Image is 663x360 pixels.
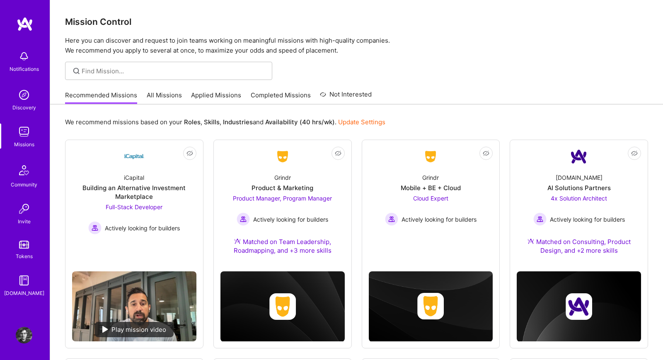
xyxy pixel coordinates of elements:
[14,140,34,149] div: Missions
[95,322,174,337] div: Play mission video
[204,118,220,126] b: Skills
[16,327,32,343] img: User Avatar
[265,118,335,126] b: Availability (40 hrs/wk)
[72,271,196,341] img: No Mission
[273,149,293,164] img: Company Logo
[14,160,34,180] img: Community
[369,147,493,241] a: Company LogoGrindrMobile + BE + CloudCloud Expert Actively looking for buildersActively looking f...
[106,203,162,210] span: Full-Stack Developer
[369,271,493,341] img: cover
[220,237,345,255] div: Matched on Team Leadership, Roadmapping, and +3 more skills
[12,103,36,112] div: Discovery
[124,147,144,167] img: Company Logo
[569,147,589,167] img: Company Logo
[547,184,611,192] div: AI Solutions Partners
[11,180,37,189] div: Community
[517,147,641,265] a: Company Logo[DOMAIN_NAME]AI Solutions Partners4x Solution Architect Actively looking for builders...
[102,326,108,333] img: play
[533,213,547,226] img: Actively looking for builders
[220,147,345,265] a: Company LogoGrindrProduct & MarketingProduct Manager, Program Manager Actively looking for builde...
[191,91,241,104] a: Applied Missions
[124,173,144,182] div: iCapital
[385,213,398,226] img: Actively looking for builders
[18,217,31,226] div: Invite
[517,271,641,342] img: cover
[17,17,33,31] img: logo
[82,67,266,75] input: Find Mission...
[16,48,32,65] img: bell
[19,241,29,249] img: tokens
[566,293,592,320] img: Company logo
[72,66,81,76] i: icon SearchGrey
[16,252,33,261] div: Tokens
[65,17,648,27] h3: Mission Control
[65,118,385,126] p: We recommend missions based on your , , and .
[10,65,39,73] div: Notifications
[483,150,489,157] i: icon EyeClosed
[88,221,102,234] img: Actively looking for builders
[237,213,250,226] img: Actively looking for builders
[517,237,641,255] div: Matched on Consulting, Product Design, and +2 more skills
[147,91,182,104] a: All Missions
[550,215,625,224] span: Actively looking for builders
[421,149,440,164] img: Company Logo
[65,91,137,104] a: Recommended Missions
[417,293,444,319] img: Company logo
[527,238,534,244] img: Ateam Purple Icon
[105,224,180,232] span: Actively looking for builders
[556,173,603,182] div: [DOMAIN_NAME]
[65,36,648,56] p: Here you can discover and request to join teams working on meaningful missions with high-quality ...
[233,195,332,202] span: Product Manager, Program Manager
[402,215,477,224] span: Actively looking for builders
[338,118,385,126] a: Update Settings
[184,118,201,126] b: Roles
[223,118,253,126] b: Industries
[16,201,32,217] img: Invite
[422,173,439,182] div: Grindr
[401,184,461,192] div: Mobile + BE + Cloud
[413,195,448,202] span: Cloud Expert
[72,147,196,265] a: Company LogoiCapitalBuilding an Alternative Investment MarketplaceFull-Stack Developer Actively l...
[253,215,328,224] span: Actively looking for builders
[335,150,341,157] i: icon EyeClosed
[220,271,345,341] img: cover
[16,123,32,140] img: teamwork
[14,327,34,343] a: User Avatar
[72,184,196,201] div: Building an Alternative Investment Marketplace
[16,87,32,103] img: discovery
[252,184,313,192] div: Product & Marketing
[16,272,32,289] img: guide book
[4,289,44,297] div: [DOMAIN_NAME]
[631,150,638,157] i: icon EyeClosed
[186,150,193,157] i: icon EyeClosed
[251,91,311,104] a: Completed Missions
[551,195,607,202] span: 4x Solution Architect
[274,173,291,182] div: Grindr
[269,293,296,320] img: Company logo
[234,238,241,244] img: Ateam Purple Icon
[320,89,372,104] a: Not Interested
